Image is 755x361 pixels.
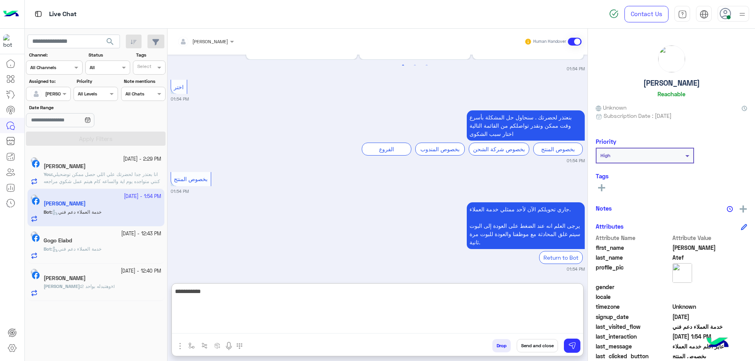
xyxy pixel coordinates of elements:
[31,269,38,276] img: picture
[136,63,151,72] div: Select
[740,205,747,213] img: add
[624,6,668,22] a: Contact Us
[44,283,81,289] b: :
[517,339,558,352] button: Send and close
[121,230,161,238] small: [DATE] - 12:43 PM
[44,171,53,177] b: :
[469,143,529,156] div: بخصوص شركة الشحن
[737,9,747,19] img: profile
[596,352,671,360] span: last_clicked_button
[672,244,748,252] span: Ahmed
[224,341,234,351] img: send voice note
[604,112,672,120] span: Subscription Date : [DATE]
[596,332,671,341] span: last_interaction
[44,246,51,252] span: Bot
[77,78,117,85] label: Priority
[123,156,161,163] small: [DATE] - 2:29 PM
[29,51,82,59] label: Channel:
[198,339,211,352] button: Trigger scenario
[214,343,221,349] img: create order
[672,234,748,242] span: Attribute Value
[467,202,585,249] p: 22/9/2025, 1:54 PM
[81,283,115,289] span: وهتبدله بواحد 2xl
[174,176,208,182] span: بخصوص المنتج
[415,143,465,156] div: بخصوص المندوب
[567,66,585,72] small: 01:54 PM
[700,10,709,19] img: tab
[26,132,166,146] button: Apply Filters
[44,171,52,177] span: You
[44,171,160,191] span: انا بعتذر جدا لحضرتك علي اللي حصل ممكن توضحيلي كنتي متواجده يوم اية والساعه كام هيتم عمل شكوي مرا...
[643,79,700,88] h5: [PERSON_NAME]
[568,342,576,350] img: send message
[52,246,101,252] span: خدمة العملاء دعم فني
[105,37,115,46] span: search
[31,157,38,164] img: picture
[596,138,616,145] h6: Priority
[192,38,228,44] span: [PERSON_NAME]
[672,293,748,301] span: null
[44,163,86,170] h5: Heba Ebyed
[567,158,585,164] small: 01:54 PM
[596,103,626,112] span: Unknown
[236,343,243,349] img: make a call
[658,46,685,72] img: picture
[211,339,224,352] button: create order
[672,332,748,341] span: 2025-09-22T10:54:43.513Z
[672,253,748,262] span: Atef
[596,205,612,212] h6: Notes
[49,9,77,20] p: Live Chat
[609,9,619,18] img: spinner
[399,62,407,70] button: 1 of 2
[596,223,624,230] h6: Attributes
[32,234,40,242] img: Facebook
[423,62,431,70] button: 3 of 2
[596,283,671,291] span: gender
[596,253,671,262] span: last_name
[185,339,198,352] button: select flow
[672,263,692,283] img: picture
[31,231,38,238] img: picture
[44,275,86,282] h5: Ahmed Othman
[101,35,120,51] button: search
[657,90,685,97] h6: Reachable
[3,34,17,48] img: 713415422032625
[596,323,671,331] span: last_visited_flow
[124,78,164,85] label: Note mentions
[596,172,747,180] h6: Tags
[539,251,583,264] div: Return to Bot
[492,339,511,352] button: Drop
[533,38,566,45] small: Human Handover
[596,342,671,350] span: last_message
[674,6,690,22] a: tab
[121,268,161,275] small: [DATE] - 12:40 PM
[678,10,687,19] img: tab
[727,206,733,212] img: notes
[174,84,184,90] span: اختر
[32,160,40,168] img: Facebook
[596,234,671,242] span: Attribute Name
[596,244,671,252] span: first_name
[88,51,129,59] label: Status
[171,188,189,194] small: 01:54 PM
[672,342,748,350] span: عايز اكلم خدمه العملاء
[175,341,185,351] img: send attachment
[32,271,40,279] img: Facebook
[44,246,52,252] b: :
[672,323,748,331] span: خدمة العملاء دعم فني
[672,352,748,360] span: بخصوص المنتج
[567,266,585,272] small: 01:54 PM
[33,9,43,19] img: tab
[596,302,671,311] span: timezone
[672,302,748,311] span: Unknown
[467,110,585,141] p: 22/9/2025, 1:54 PM
[704,330,731,357] img: hulul-logo.png
[201,343,208,349] img: Trigger scenario
[672,313,748,321] span: 2025-09-22T10:45:51.016Z
[44,237,72,244] h5: Gogo Elabd
[596,313,671,321] span: signup_date
[3,6,19,22] img: Logo
[29,78,70,85] label: Assigned to:
[188,343,195,349] img: select flow
[29,104,117,111] label: Date Range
